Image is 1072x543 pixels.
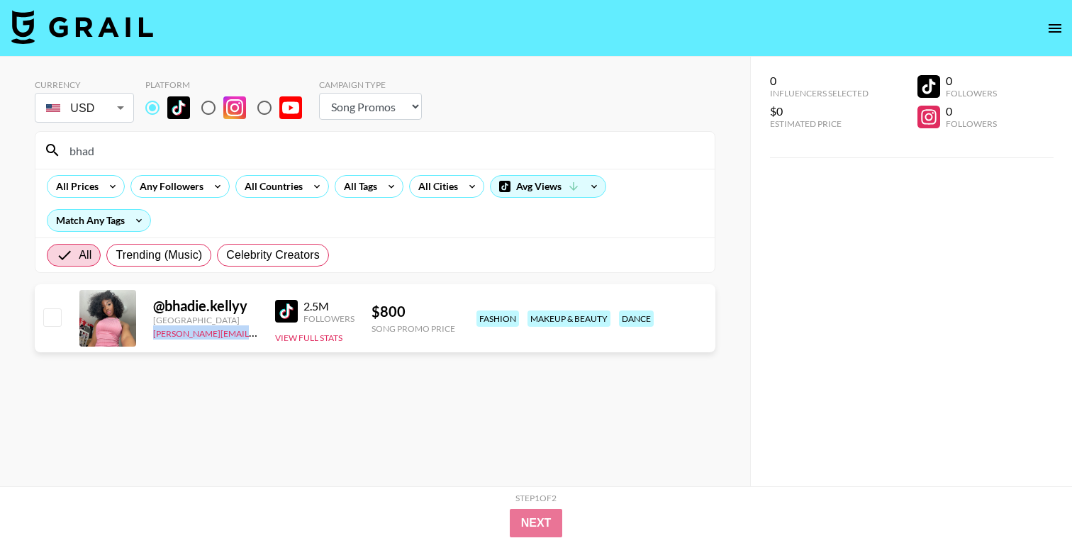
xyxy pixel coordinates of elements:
div: 0 [770,74,869,88]
div: All Cities [410,176,461,197]
div: makeup & beauty [527,310,610,327]
div: USD [38,96,131,121]
input: Search by User Name [61,139,706,162]
span: Trending (Music) [116,247,202,264]
div: @ bhadie.kellyy [153,297,258,315]
div: [GEOGRAPHIC_DATA] [153,315,258,325]
div: 2.5M [303,299,354,313]
span: All [79,247,91,264]
button: View Full Stats [275,332,342,343]
div: Avg Views [491,176,605,197]
div: Any Followers [131,176,206,197]
div: Song Promo Price [372,323,455,334]
button: Next [510,509,563,537]
div: Followers [946,88,997,99]
div: All Prices [48,176,101,197]
div: 0 [946,74,997,88]
img: TikTok [167,96,190,119]
iframe: Drift Widget Chat Controller [1001,472,1055,526]
a: [PERSON_NAME][EMAIL_ADDRESS][DOMAIN_NAME] [153,325,363,339]
div: Followers [303,313,354,324]
img: TikTok [275,300,298,323]
div: $ 800 [372,303,455,320]
div: Estimated Price [770,118,869,129]
div: $0 [770,104,869,118]
div: Step 1 of 2 [515,493,557,503]
div: Platform [145,79,313,90]
div: All Tags [335,176,380,197]
div: 0 [946,104,997,118]
button: open drawer [1041,14,1069,43]
div: fashion [476,310,519,327]
div: Match Any Tags [48,210,150,231]
img: YouTube [279,96,302,119]
div: Currency [35,79,134,90]
div: dance [619,310,654,327]
span: Celebrity Creators [226,247,320,264]
div: All Countries [236,176,306,197]
img: Instagram [223,96,246,119]
div: Campaign Type [319,79,422,90]
div: Followers [946,118,997,129]
img: Grail Talent [11,10,153,44]
div: Influencers Selected [770,88,869,99]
